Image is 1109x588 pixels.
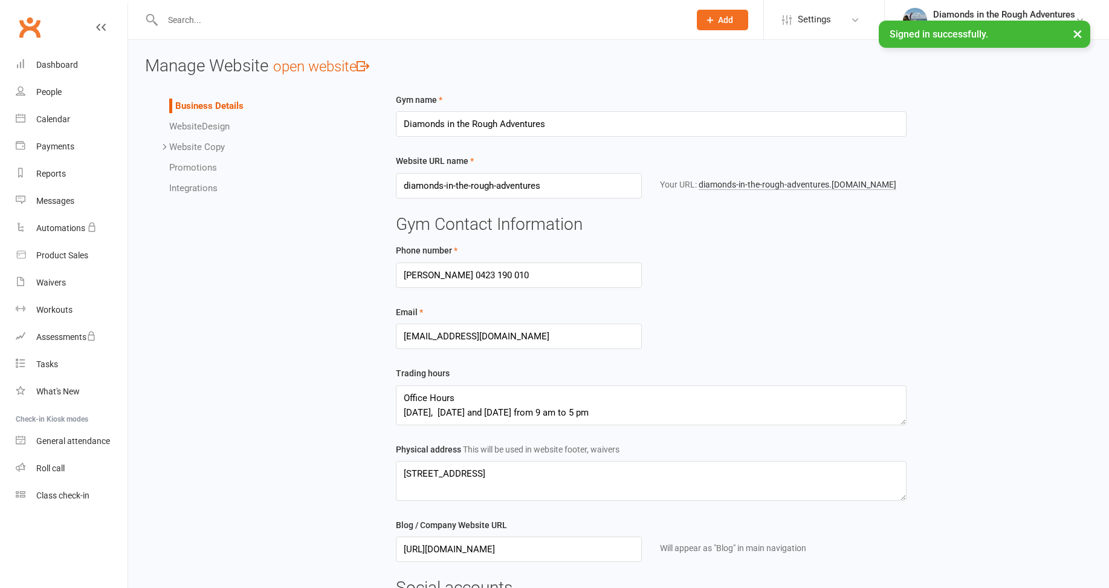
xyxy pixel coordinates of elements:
[36,250,88,260] div: Product Sales
[396,215,906,234] h3: Gym Contact Information
[16,160,128,188] a: Reports
[463,445,619,454] span: This will be used in website footer, waivers
[169,121,202,132] span: Website
[159,11,681,28] input: Search...
[36,142,74,151] div: Payments
[169,142,225,152] a: Website Copy
[15,12,45,42] a: Clubworx
[36,60,78,70] div: Dashboard
[36,169,66,178] div: Reports
[169,121,230,132] a: WebsiteDesign
[16,133,128,160] a: Payments
[396,367,450,380] label: Trading hours
[273,58,369,75] a: open website
[36,305,73,315] div: Workouts
[697,10,748,30] button: Add
[16,79,128,106] a: People
[798,6,831,33] span: Settings
[16,106,128,133] a: Calendar
[169,183,218,194] a: Integrations
[145,57,1092,76] h3: Manage Website
[36,196,74,206] div: Messages
[890,28,988,40] span: Signed in successfully.
[1067,21,1088,47] button: ×
[16,428,128,455] a: General attendance kiosk mode
[396,443,619,456] label: Physical address
[16,242,128,269] a: Product Sales
[396,244,458,257] label: Phone number
[660,541,906,555] div: Will appear as "Blog" in main navigation
[396,385,906,425] textarea: Office Hours [DATE], [DATE] and [DATE] from 9 am to 5 pm
[36,436,110,446] div: General attendance
[396,305,423,319] label: Email
[36,278,66,287] div: Waivers
[175,100,244,111] a: Business Details
[16,296,128,324] a: Workouts
[36,463,65,473] div: Roll call
[903,8,927,32] img: thumb_image1543975352.png
[396,154,474,168] label: Website URL name
[396,518,507,532] label: Blog / Company Website URL
[36,223,85,233] div: Automations
[699,180,896,190] a: diamonds-in-the-rough-adventures.[DOMAIN_NAME]
[16,324,128,351] a: Assessments
[660,178,906,191] div: Your URL:
[933,20,1075,31] div: Diamonds in the Rough Adventures
[16,351,128,378] a: Tasks
[36,114,70,124] div: Calendar
[396,461,906,501] textarea: [STREET_ADDRESS]
[933,9,1075,20] div: Diamonds in the Rough Adventures
[16,482,128,509] a: Class kiosk mode
[36,359,58,369] div: Tasks
[16,51,128,79] a: Dashboard
[396,537,642,562] input: http://example.com
[36,387,80,396] div: What's New
[16,455,128,482] a: Roll call
[718,15,733,25] span: Add
[36,491,89,500] div: Class check-in
[36,87,62,97] div: People
[16,378,128,405] a: What's New
[169,162,217,173] a: Promotions
[36,332,96,342] div: Assessments
[16,269,128,296] a: Waivers
[396,93,442,106] label: Gym name
[16,188,128,215] a: Messages
[16,215,128,242] a: Automations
